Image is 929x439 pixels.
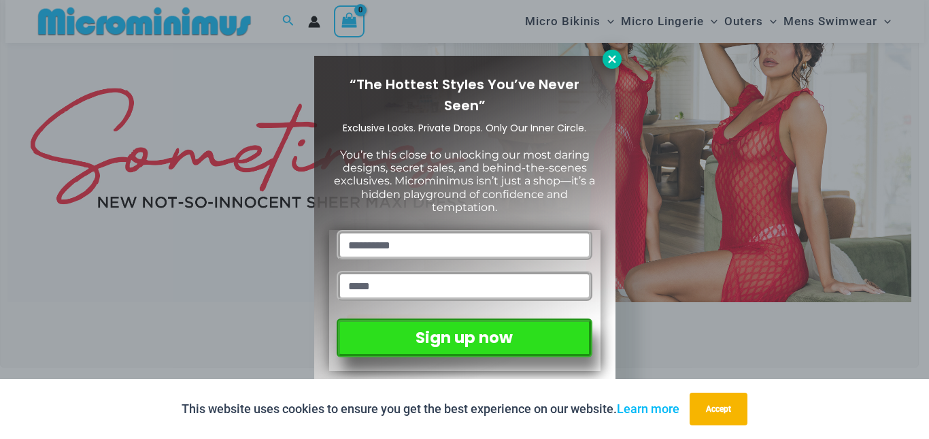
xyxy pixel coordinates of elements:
[334,148,595,214] span: You’re this close to unlocking our most daring designs, secret sales, and behind-the-scenes exclu...
[182,399,679,419] p: This website uses cookies to ensure you get the best experience on our website.
[343,121,586,135] span: Exclusive Looks. Private Drops. Only Our Inner Circle.
[617,402,679,416] a: Learn more
[337,319,592,357] button: Sign up now
[690,393,747,425] button: Accept
[350,75,579,115] span: “The Hottest Styles You’ve Never Seen”
[603,50,622,69] button: Close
